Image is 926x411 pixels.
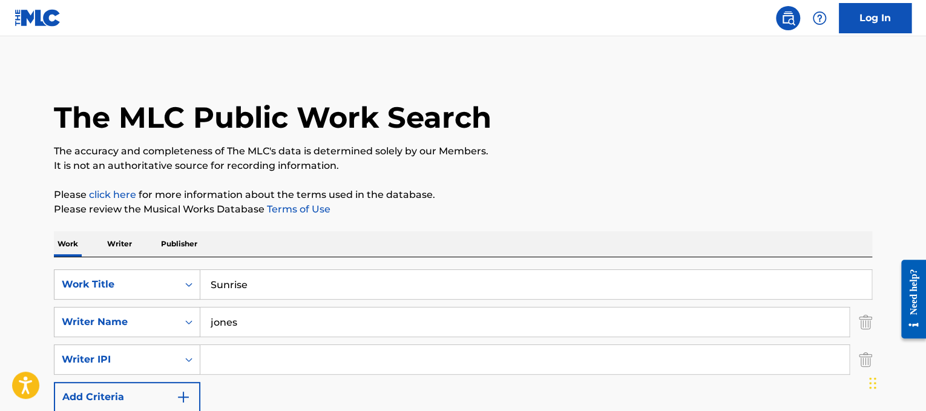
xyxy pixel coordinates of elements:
[859,307,872,337] img: Delete Criterion
[15,9,61,27] img: MLC Logo
[839,3,911,33] a: Log In
[869,365,876,401] div: Drag
[54,188,872,202] p: Please for more information about the terms used in the database.
[54,231,82,257] p: Work
[54,144,872,159] p: The accuracy and completeness of The MLC's data is determined solely by our Members.
[781,11,795,25] img: search
[103,231,136,257] p: Writer
[812,11,827,25] img: help
[865,353,926,411] iframe: Chat Widget
[62,315,171,329] div: Writer Name
[859,344,872,375] img: Delete Criterion
[54,99,491,136] h1: The MLC Public Work Search
[54,159,872,173] p: It is not an authoritative source for recording information.
[89,189,136,200] a: click here
[176,390,191,404] img: 9d2ae6d4665cec9f34b9.svg
[62,277,171,292] div: Work Title
[54,202,872,217] p: Please review the Musical Works Database
[264,203,330,215] a: Terms of Use
[776,6,800,30] a: Public Search
[807,6,832,30] div: Help
[62,352,171,367] div: Writer IPI
[892,251,926,348] iframe: Resource Center
[157,231,201,257] p: Publisher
